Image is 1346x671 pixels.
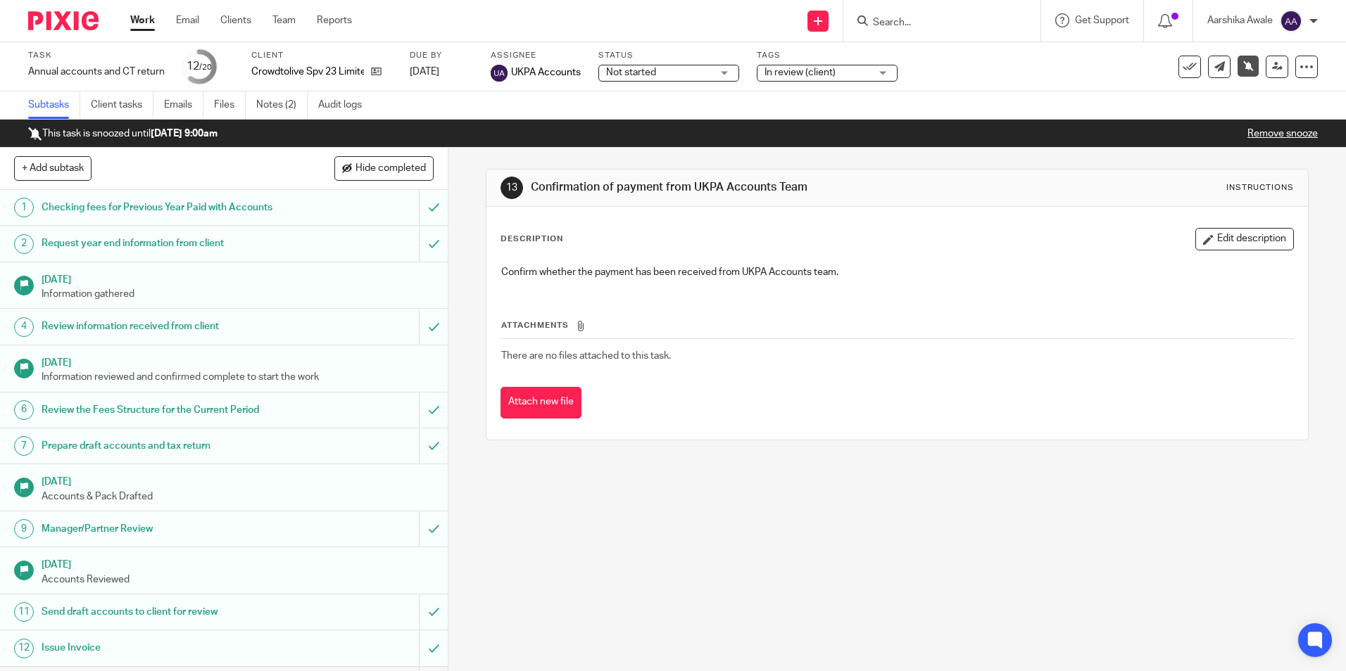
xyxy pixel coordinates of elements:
img: Pixie [28,11,99,30]
h1: Confirmation of payment from UKPA Accounts Team [531,180,927,195]
h1: Prepare draft accounts and tax return [42,435,284,456]
h1: [DATE] [42,471,434,489]
a: Files [214,91,246,119]
button: Attach new file [501,387,581,418]
div: 6 [14,400,34,420]
h1: Send draft accounts to client for review [42,601,284,622]
p: Crowdtolive Spv 23 Limited [251,65,364,79]
label: Due by [410,50,473,61]
p: Information reviewed and confirmed complete to start the work [42,370,434,384]
label: Client [251,50,392,61]
label: Status [598,50,739,61]
label: Tags [757,50,898,61]
div: 13 [501,177,523,199]
div: 9 [14,519,34,539]
h1: Checking fees for Previous Year Paid with Accounts [42,197,284,218]
label: Assignee [491,50,581,61]
div: 11 [14,602,34,622]
small: /20 [199,63,212,71]
input: Search [872,17,998,30]
a: Team [272,13,296,27]
span: Get Support [1075,15,1129,25]
h1: Manager/Partner Review [42,518,284,539]
div: 12 [187,58,212,75]
span: Not started [606,68,656,77]
span: UKPA Accounts [511,65,581,79]
div: 1 [14,198,34,217]
div: 4 [14,317,34,337]
div: 2 [14,234,34,254]
span: In review (client) [765,68,836,77]
div: Annual accounts and CT return [28,65,165,79]
p: Confirm whether the payment has been received from UKPA Accounts team. [501,265,1292,279]
button: Edit description [1195,228,1294,250]
div: Instructions [1226,182,1294,193]
span: Attachments [501,321,569,329]
h1: Request year end information from client [42,233,284,254]
h1: Issue Invoice [42,637,284,658]
img: svg%3E [491,65,508,82]
a: Reports [317,13,352,27]
a: Client tasks [91,91,153,119]
a: Subtasks [28,91,80,119]
h1: [DATE] [42,554,434,572]
a: Emails [164,91,203,119]
a: Email [176,13,199,27]
span: There are no files attached to this task. [501,351,671,361]
div: 12 [14,639,34,658]
button: Hide completed [334,156,434,180]
label: Task [28,50,165,61]
p: Accounts Reviewed [42,573,434,587]
p: Information gathered [42,287,434,301]
h1: Review information received from client [42,316,284,337]
h1: [DATE] [42,269,434,287]
div: 7 [14,436,34,456]
h1: [DATE] [42,352,434,370]
a: Clients [220,13,251,27]
a: Audit logs [318,91,372,119]
h1: Review the Fees Structure for the Current Period [42,400,284,421]
b: [DATE] 9:00am [151,129,218,139]
span: Hide completed [356,163,426,174]
a: Work [130,13,155,27]
a: Notes (2) [256,91,308,119]
p: This task is snoozed until [28,127,218,141]
p: Aarshika Awale [1207,13,1273,27]
img: svg%3E [1280,10,1302,32]
span: [DATE] [410,67,439,77]
p: Description [501,234,563,245]
a: Remove snooze [1247,129,1318,139]
button: + Add subtask [14,156,92,180]
p: Accounts & Pack Drafted [42,490,434,504]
